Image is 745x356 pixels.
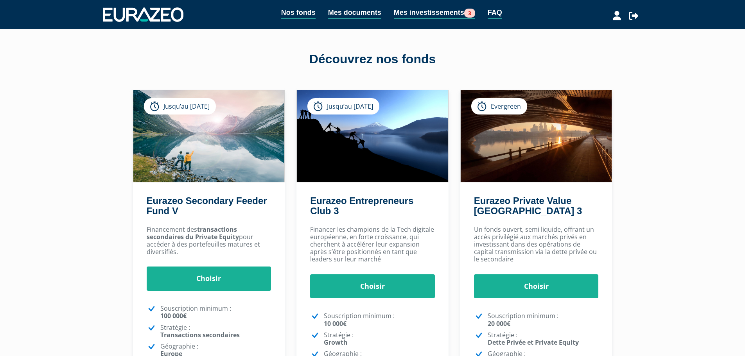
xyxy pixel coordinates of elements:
img: Eurazeo Secondary Feeder Fund V [133,90,285,182]
div: Evergreen [471,98,527,114]
a: Choisir [147,267,271,291]
p: Stratégie : [488,331,599,346]
strong: transactions secondaires du Private Equity [147,225,239,241]
p: Financer les champions de la Tech digitale européenne, en forte croissance, qui cherchent à accél... [310,226,435,263]
a: Eurazeo Secondary Feeder Fund V [147,195,267,216]
p: Stratégie : [160,324,271,339]
p: Un fonds ouvert, semi liquide, offrant un accès privilégié aux marchés privés en investissant dan... [474,226,599,263]
img: Eurazeo Private Value Europe 3 [461,90,612,182]
span: 3 [464,9,475,18]
img: Eurazeo Entrepreneurs Club 3 [297,90,448,182]
a: Choisir [474,274,599,299]
a: Nos fonds [281,7,316,19]
strong: Transactions secondaires [160,331,240,339]
strong: 20 000€ [488,319,510,328]
p: Souscription minimum : [160,305,271,320]
a: Eurazeo Private Value [GEOGRAPHIC_DATA] 3 [474,195,582,216]
p: Stratégie : [324,331,435,346]
a: Choisir [310,274,435,299]
div: Découvrez nos fonds [150,50,596,68]
a: Mes investissements3 [394,7,475,19]
a: Mes documents [328,7,381,19]
div: Jusqu’au [DATE] [144,98,216,114]
img: 1732889491-logotype_eurazeo_blanc_rvb.png [103,7,183,21]
div: Jusqu’au [DATE] [307,98,379,114]
strong: 100 000€ [160,311,187,320]
p: Souscription minimum : [488,312,599,327]
p: Souscription minimum : [324,312,435,327]
strong: Growth [324,338,348,347]
a: Eurazeo Entrepreneurs Club 3 [310,195,413,216]
a: FAQ [488,7,502,19]
strong: Dette Privée et Private Equity [488,338,579,347]
strong: 10 000€ [324,319,346,328]
p: Financement des pour accéder à des portefeuilles matures et diversifiés. [147,226,271,256]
